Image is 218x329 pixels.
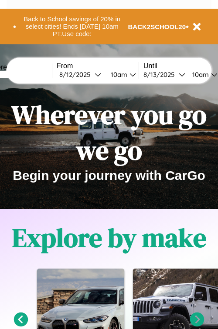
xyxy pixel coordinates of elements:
h1: Explore by make [12,220,206,256]
button: 10am [104,70,139,79]
div: 10am [106,70,129,79]
div: 8 / 12 / 2025 [59,70,95,79]
div: 10am [188,70,211,79]
button: 8/12/2025 [57,70,104,79]
label: From [57,62,139,70]
div: 8 / 13 / 2025 [143,70,179,79]
b: BACK2SCHOOL20 [128,23,186,30]
button: Back to School savings of 20% in select cities! Ends [DATE] 10am PT.Use code: [16,13,128,40]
